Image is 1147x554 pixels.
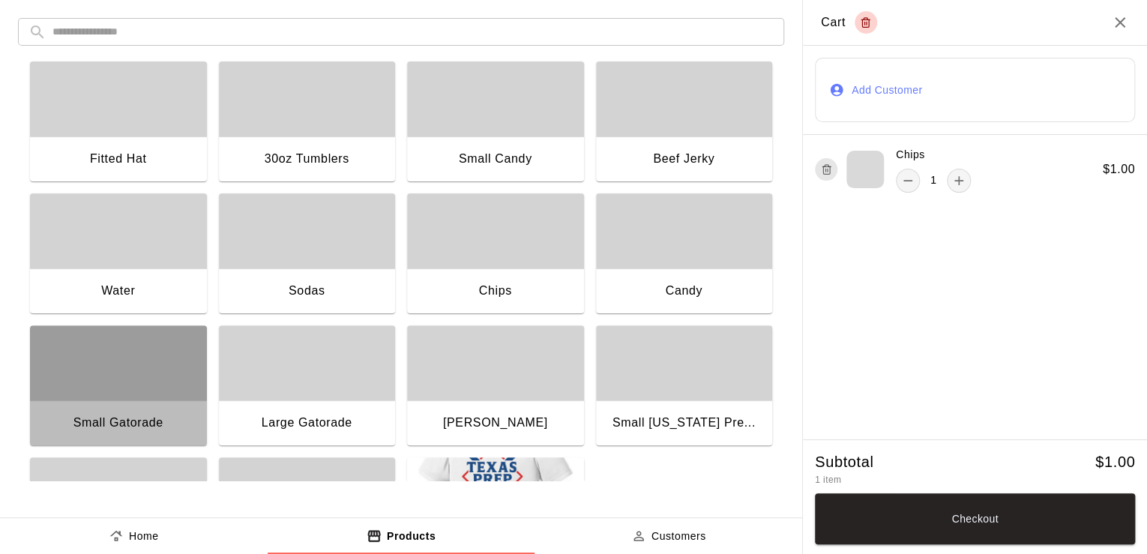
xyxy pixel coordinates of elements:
div: Sodas [289,281,325,301]
button: Small [US_STATE] Pre... [596,325,773,448]
button: Fitted Hat [30,61,207,184]
div: Candy [666,281,702,301]
button: 30oz Tumblers [219,61,396,184]
button: Empty cart [855,11,877,34]
button: Checkout [815,493,1135,544]
button: Water [30,193,207,316]
button: add [947,169,971,193]
button: Add Customer [815,58,1135,122]
h6: $ 1.00 [1103,160,1135,179]
button: Beef Jerky [596,61,773,184]
div: Cart [821,11,877,34]
button: Chips [407,193,584,316]
button: Small Gatorade [30,325,207,448]
div: Chips [479,281,512,301]
div: Beef Jerky [653,149,714,169]
span: 1 item [815,475,841,485]
h5: $ 1.00 [1095,452,1135,472]
div: Small Candy [459,149,532,169]
button: Sodas [219,193,396,316]
h5: Subtotal [815,452,873,472]
p: 1 [930,172,936,188]
div: Water [101,281,135,301]
button: [PERSON_NAME] [407,325,584,448]
button: Close [1111,13,1129,31]
button: Small Candy [407,61,584,184]
button: Large Gatorade [219,325,396,448]
div: Small Gatorade [73,413,163,433]
div: Large Gatorade [262,413,352,433]
img: DriFit T-Shirt [407,457,584,532]
div: Small [US_STATE] Pre... [612,413,756,433]
div: Fitted Hat [90,149,147,169]
div: [PERSON_NAME] [443,413,548,433]
p: Chips [896,147,925,163]
p: Products [387,529,436,544]
div: 30oz Tumblers [265,149,349,169]
p: Home [129,529,159,544]
button: Candy [596,193,773,316]
p: Customers [651,529,706,544]
button: remove [896,169,920,193]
